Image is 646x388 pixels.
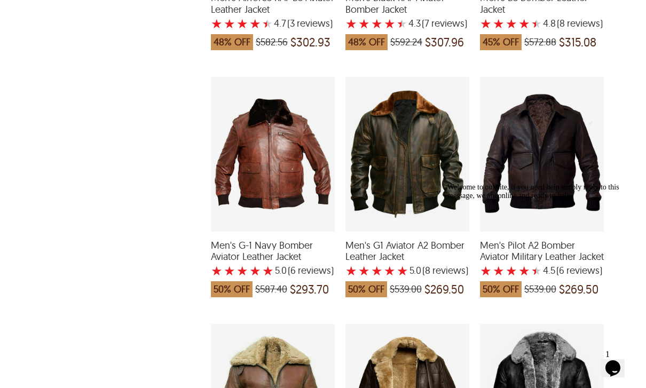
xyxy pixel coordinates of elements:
[422,18,429,29] span: (7
[384,265,396,276] label: 4 rating
[424,284,464,295] span: $269.50
[345,265,357,276] label: 1 rating
[290,37,330,47] span: $302.93
[290,284,329,295] span: $293.70
[345,34,388,50] span: 48% OFF
[493,18,505,29] label: 2 rating
[262,18,273,29] label: 5 rating
[422,265,430,276] span: (8
[559,37,596,47] span: $315.08
[4,4,176,21] span: Welcome to our site, if you need help simply reply to this message, we are online and ready to help.
[274,18,286,29] label: 4.7
[371,18,383,29] label: 3 rating
[211,18,223,29] label: 1 rating
[255,284,287,295] span: $587.40
[345,240,469,263] span: Men's G1 Aviator A2 Bomber Leather Jacket
[211,34,253,50] span: 48% OFF
[358,265,370,276] label: 2 rating
[4,4,196,21] div: Welcome to our site, if you need help simply reply to this message, we are online and ready to help.
[557,18,603,29] span: )
[430,265,466,276] span: reviews
[211,281,253,297] span: 50% OFF
[543,18,556,29] label: 4.8
[287,18,295,29] span: (3
[422,265,468,276] span: )
[425,37,464,47] span: $307.96
[531,18,542,29] label: 5 rating
[429,18,464,29] span: reviews
[358,18,370,29] label: 2 rating
[345,281,387,297] span: 50% OFF
[295,18,330,29] span: reviews
[256,37,288,47] span: $582.56
[409,265,421,276] label: 5.0
[518,18,530,29] label: 4 rating
[422,18,467,29] span: )
[288,265,334,276] span: )
[443,179,635,340] iframe: chat widget
[390,284,422,295] span: $539.00
[480,18,492,29] label: 1 rating
[211,265,223,276] label: 1 rating
[397,18,407,29] label: 5 rating
[506,18,517,29] label: 3 rating
[224,265,235,276] label: 2 rating
[275,265,287,276] label: 5.0
[345,225,469,303] a: Men's G1 Aviator A2 Bomber Leather Jacket with a 5 Star Rating 8 Product Review which was at a pr...
[480,34,522,50] span: 45% OFF
[237,18,248,29] label: 3 rating
[390,37,422,47] span: $592.24
[371,265,383,276] label: 3 rating
[224,18,235,29] label: 2 rating
[601,345,635,377] iframe: chat widget
[397,265,408,276] label: 5 rating
[262,265,274,276] label: 5 rating
[565,18,600,29] span: reviews
[237,265,248,276] label: 3 rating
[211,240,335,263] span: Men's G-1 Navy Bomber Aviator Leather Jacket
[296,265,331,276] span: reviews
[524,37,556,47] span: $572.88
[345,18,357,29] label: 1 rating
[408,18,421,29] label: 4.3
[249,265,261,276] label: 4 rating
[287,18,333,29] span: )
[249,18,261,29] label: 4 rating
[288,265,296,276] span: (6
[384,18,396,29] label: 4 rating
[557,18,565,29] span: (8
[211,225,335,303] a: Men's G-1 Navy Bomber Aviator Leather Jacket with a 5 Star Rating 6 Product Review which was at a...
